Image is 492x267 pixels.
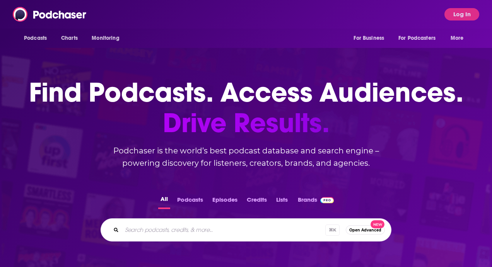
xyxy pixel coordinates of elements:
button: Open AdvancedNew [346,225,385,235]
button: open menu [19,31,57,46]
div: Search podcasts, credits, & more... [101,218,391,241]
h1: Find Podcasts. Access Audiences. [29,77,463,138]
button: open menu [393,31,447,46]
span: Open Advanced [349,228,381,232]
img: Podchaser - Follow, Share and Rate Podcasts [13,7,87,22]
button: Lists [274,194,290,209]
a: Charts [56,31,82,46]
button: open menu [86,31,129,46]
h2: Podchaser is the world’s best podcast database and search engine – powering discovery for listene... [91,145,401,169]
button: open menu [348,31,394,46]
span: Charts [61,33,78,44]
span: For Podcasters [398,33,436,44]
span: Monitoring [92,33,119,44]
span: ⌘ K [325,224,340,236]
button: open menu [445,31,473,46]
span: New [371,220,384,228]
input: Search podcasts, credits, & more... [122,224,325,236]
img: Podchaser Pro [320,197,334,203]
span: Drive Results. [29,108,463,138]
span: More [451,33,464,44]
button: Podcasts [175,194,205,209]
button: All [158,194,170,209]
button: Episodes [210,194,240,209]
button: Log In [444,8,479,20]
button: Credits [244,194,269,209]
span: Podcasts [24,33,47,44]
span: For Business [354,33,384,44]
a: BrandsPodchaser Pro [298,194,334,209]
